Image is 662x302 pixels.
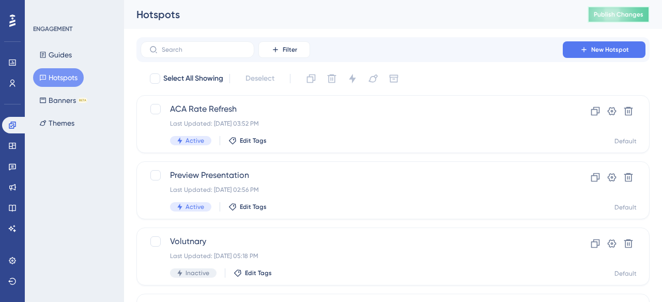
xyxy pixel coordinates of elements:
div: Last Updated: [DATE] 02:56 PM [170,186,533,194]
span: Edit Tags [245,269,272,277]
button: New Hotspot [563,41,645,58]
div: Last Updated: [DATE] 05:18 PM [170,252,533,260]
span: Active [186,137,204,145]
span: Inactive [186,269,209,277]
button: Edit Tags [228,137,267,145]
span: New Hotspot [591,46,629,54]
span: Publish Changes [594,10,643,19]
span: Select All Showing [163,72,223,85]
div: Default [614,137,637,145]
span: Deselect [245,72,274,85]
div: Last Updated: [DATE] 03:52 PM [170,119,533,128]
span: Volutnary [170,235,533,248]
span: Active [186,203,204,211]
span: Filter [283,46,297,54]
button: Deselect [236,69,284,88]
span: ACA Rate Refresh [170,103,533,115]
button: Filter [258,41,310,58]
button: Themes [33,114,81,132]
button: Publish Changes [588,6,650,23]
div: Hotspots [136,7,562,22]
div: BETA [78,98,87,103]
div: Default [614,203,637,212]
span: Edit Tags [240,137,267,145]
span: Preview Presentation [170,169,533,182]
button: Guides [33,46,78,64]
button: Edit Tags [228,203,267,211]
span: Edit Tags [240,203,267,211]
div: ENGAGEMENT [33,25,72,33]
button: Hotspots [33,68,84,87]
button: Edit Tags [234,269,272,277]
input: Search [162,46,245,53]
div: Default [614,269,637,278]
button: BannersBETA [33,91,94,110]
